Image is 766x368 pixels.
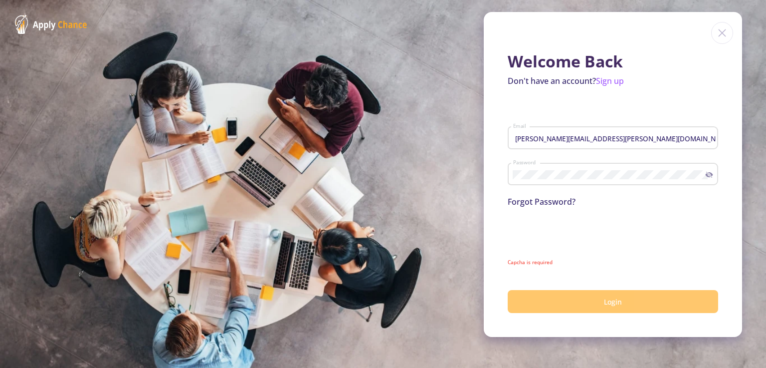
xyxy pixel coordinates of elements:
p: Don't have an account? [508,75,718,87]
img: close icon [711,22,733,44]
mat-error: Capcha is required [508,259,718,266]
iframe: reCAPTCHA [508,220,659,259]
span: Login [604,297,622,307]
img: ApplyChance Logo [15,15,87,34]
a: Forgot Password? [508,196,575,207]
h1: Welcome Back [508,52,718,71]
button: Login [508,290,718,314]
a: Sign up [596,75,624,86]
